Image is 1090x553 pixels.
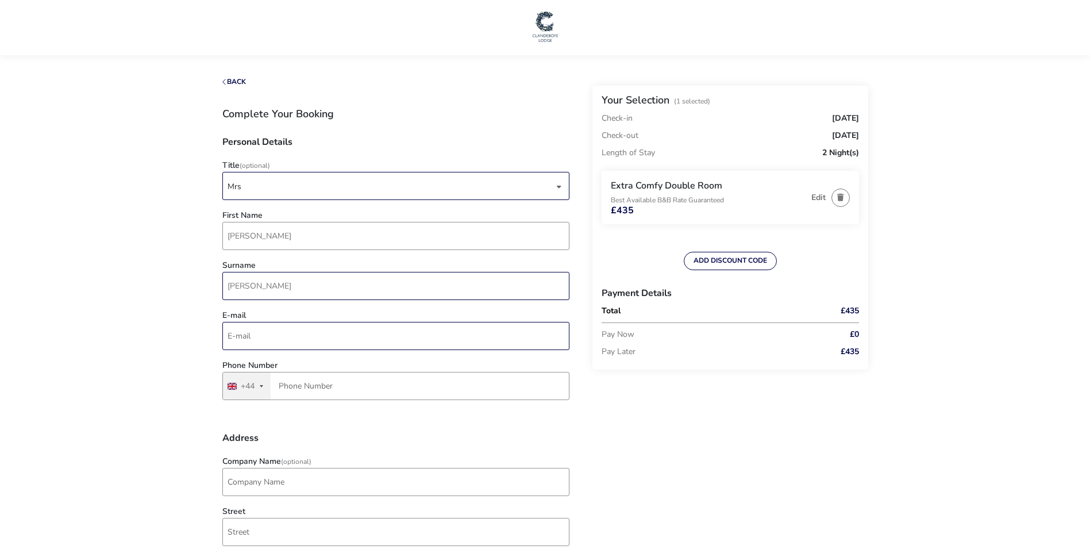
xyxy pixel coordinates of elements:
[674,97,710,106] span: (1 Selected)
[222,433,569,452] h3: Address
[602,343,807,360] p: Pay Later
[602,326,807,343] p: Pay Now
[222,272,569,300] input: surname
[228,172,554,199] span: [object Object]
[281,457,311,466] span: (Optional)
[241,382,255,390] div: +44
[222,222,569,250] input: firstName
[222,181,569,192] p-dropdown: Title
[850,331,859,339] span: £0
[228,172,554,201] div: Mrs
[602,114,633,122] p: Check-in
[222,137,569,156] h3: Personal Details
[222,322,569,350] input: email
[222,312,246,320] label: E-mail
[832,132,859,140] span: [DATE]
[556,175,562,198] div: dropdown trigger
[222,78,246,86] button: Back
[531,9,560,44] img: Main Website
[832,114,859,122] span: [DATE]
[222,262,256,270] label: Surname
[222,109,569,119] h1: Complete Your Booking
[822,149,859,157] span: 2 Night(s)
[222,162,270,170] label: Title
[602,279,859,307] h3: Payment Details
[222,212,263,220] label: First Name
[223,372,271,400] button: Selected country
[222,518,569,546] input: street
[602,307,807,315] p: Total
[602,93,669,107] h2: Your Selection
[222,372,569,400] input: Phone Number
[841,348,859,356] span: £435
[222,458,311,466] label: Company Name
[222,468,569,496] input: company
[611,206,634,215] span: £435
[684,252,777,270] button: ADD DISCOUNT CODE
[222,362,278,370] label: Phone Number
[611,197,806,203] p: Best Available B&B Rate Guaranteed
[811,193,826,202] button: Edit
[602,127,638,144] p: Check-out
[841,307,859,315] span: £435
[240,161,270,170] span: (Optional)
[602,144,655,162] p: Length of Stay
[222,508,245,516] label: Street
[611,180,806,192] h3: Extra Comfy Double Room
